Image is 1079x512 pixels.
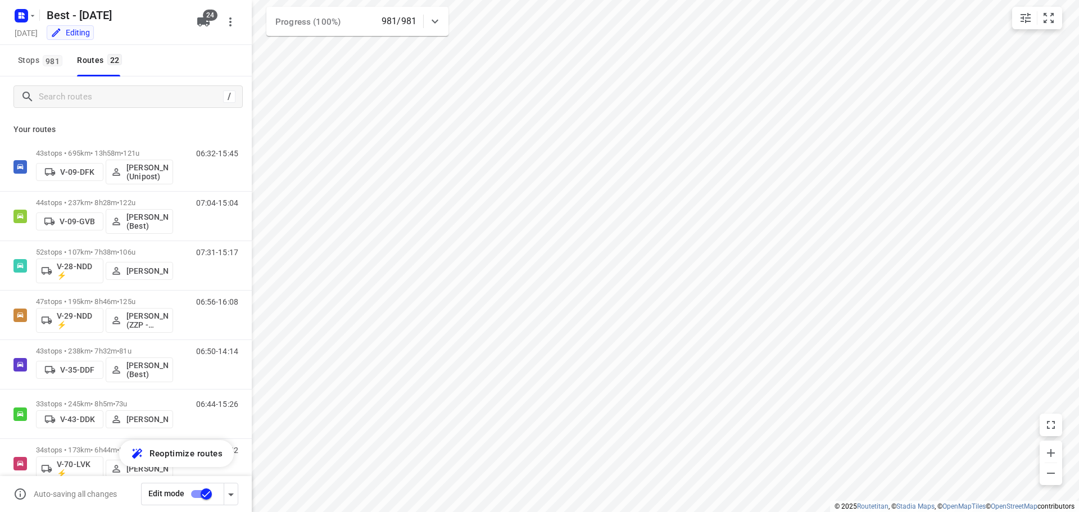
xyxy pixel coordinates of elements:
a: OpenMapTiles [942,502,986,510]
p: 06:32-15:45 [196,149,238,158]
p: 43 stops • 238km • 7h32m [36,347,173,355]
button: Map settings [1014,7,1037,29]
p: 07:04-15:04 [196,198,238,207]
span: Progress (100%) [275,17,341,27]
p: V-70-LVK ⚡ [57,460,98,478]
p: 52 stops • 107km • 7h38m [36,248,173,256]
p: Your routes [13,124,238,135]
p: 07:31-15:17 [196,248,238,257]
span: 22 [107,54,123,65]
button: [PERSON_NAME] [106,460,173,478]
p: 47 stops • 195km • 8h46m [36,297,173,306]
button: [PERSON_NAME] [106,262,173,280]
span: • [117,347,119,355]
button: Fit zoom [1037,7,1060,29]
p: [PERSON_NAME] (Best) [126,361,168,379]
p: 06:44-15:26 [196,400,238,409]
button: V-29-NDD ⚡ [36,308,103,333]
p: 981/981 [382,15,416,28]
span: • [117,248,119,256]
p: [PERSON_NAME] (Best) [126,212,168,230]
a: Stadia Maps [896,502,935,510]
p: V-29-NDD ⚡ [57,311,98,329]
button: V-09-GVB [36,212,103,230]
button: V-43-DDK [36,410,103,428]
a: OpenStreetMap [991,502,1037,510]
p: 06:50-14:14 [196,347,238,356]
button: [PERSON_NAME] (ZZP - Best) [106,308,173,333]
span: 24 [203,10,217,21]
button: [PERSON_NAME] (Best) [106,357,173,382]
p: Auto-saving all changes [34,490,117,499]
p: 44 stops • 237km • 8h28m [36,198,173,207]
button: V-70-LVK ⚡ [36,456,103,481]
p: [PERSON_NAME] [126,464,168,473]
span: Edit mode [148,489,184,498]
div: small contained button group [1012,7,1062,29]
h5: Best - [DATE] [42,6,188,24]
li: © 2025 , © , © © contributors [835,502,1075,510]
button: 24 [192,11,215,33]
a: Routetitan [857,502,888,510]
span: 80u [119,446,131,454]
span: 981 [43,55,62,66]
span: • [117,297,119,306]
p: [PERSON_NAME] (ZZP - Best) [126,311,168,329]
button: V-28-NDD ⚡ [36,259,103,283]
p: V-35-DDF [60,365,94,374]
p: 43 stops • 695km • 13h58m [36,149,173,157]
div: Driver app settings [224,487,238,501]
p: 06:56-16:08 [196,297,238,306]
span: 81u [119,347,131,355]
span: Stops [18,53,66,67]
button: Reoptimize routes [119,440,234,467]
span: Reoptimize routes [149,446,223,461]
span: • [113,400,115,408]
p: V-09-DFK [60,167,94,176]
div: You are currently in edit mode. [51,27,90,38]
span: • [117,446,119,454]
div: Routes [77,53,125,67]
button: V-35-DDF [36,361,103,379]
button: [PERSON_NAME] [106,410,173,428]
input: Search routes [39,88,223,106]
p: V-43-DDK [60,415,95,424]
button: V-09-DFK [36,163,103,181]
div: Progress (100%)981/981 [266,7,448,36]
span: • [121,149,123,157]
span: 125u [119,297,135,306]
p: [PERSON_NAME] (Unipost) [126,163,168,181]
span: 121u [123,149,139,157]
span: • [117,198,119,207]
button: [PERSON_NAME] (Unipost) [106,160,173,184]
p: [PERSON_NAME] [126,266,168,275]
h5: [DATE] [10,26,42,39]
p: [PERSON_NAME] [126,415,168,424]
p: V-28-NDD ⚡ [57,262,98,280]
p: 33 stops • 245km • 8h5m [36,400,173,408]
span: 122u [119,198,135,207]
div: / [223,90,235,103]
p: 34 stops • 173km • 6h44m [36,446,173,454]
span: 73u [115,400,127,408]
button: [PERSON_NAME] (Best) [106,209,173,234]
p: V-09-GVB [60,217,95,226]
span: 106u [119,248,135,256]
